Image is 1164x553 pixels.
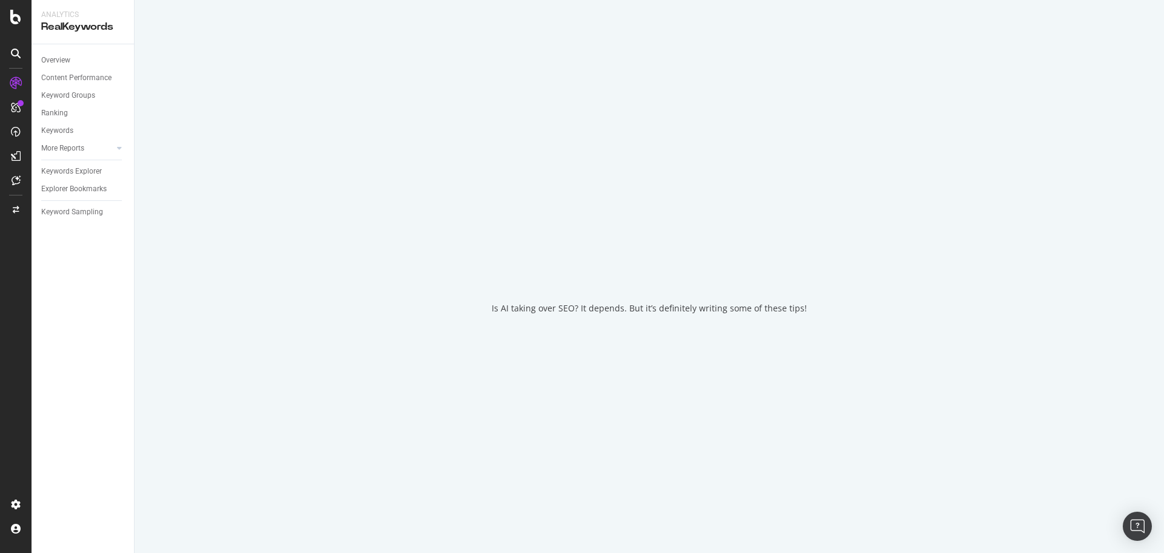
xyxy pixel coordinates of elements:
div: Keyword Groups [41,89,95,102]
div: animation [606,239,693,283]
a: Overview [41,54,125,67]
a: More Reports [41,142,113,155]
div: Overview [41,54,70,67]
div: RealKeywords [41,20,124,34]
div: Content Performance [41,72,112,84]
a: Explorer Bookmarks [41,183,125,195]
div: Explorer Bookmarks [41,183,107,195]
a: Keywords Explorer [41,165,125,178]
div: Is AI taking over SEO? It depends. But it’s definitely writing some of these tips! [492,302,807,314]
a: Ranking [41,107,125,120]
a: Keywords [41,124,125,137]
a: Keyword Groups [41,89,125,102]
div: More Reports [41,142,84,155]
a: Keyword Sampling [41,206,125,219]
div: Open Intercom Messenger [1123,512,1152,541]
div: Analytics [41,10,124,20]
div: Ranking [41,107,68,120]
div: Keywords [41,124,73,137]
a: Content Performance [41,72,125,84]
div: Keyword Sampling [41,206,103,219]
div: Keywords Explorer [41,165,102,178]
